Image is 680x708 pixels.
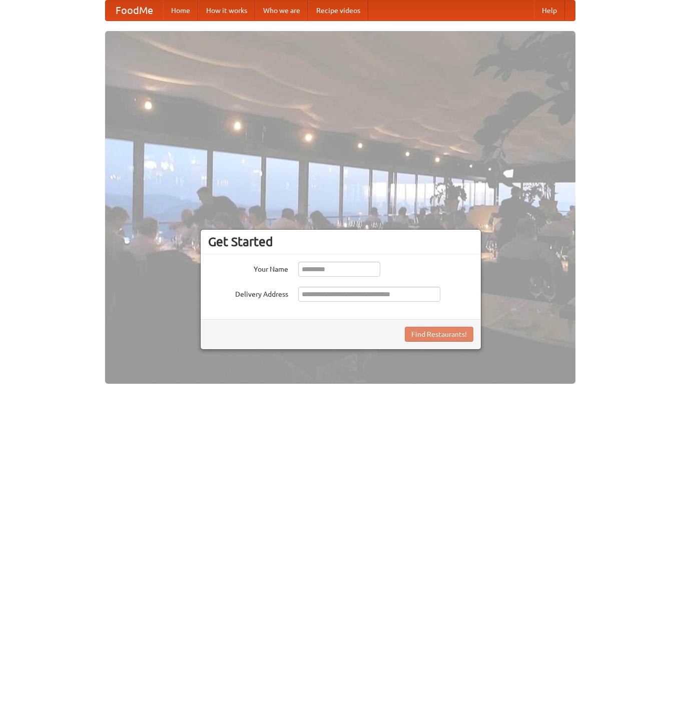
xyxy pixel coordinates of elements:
[405,327,473,342] button: Find Restaurants!
[198,1,255,21] a: How it works
[255,1,308,21] a: Who we are
[106,1,163,21] a: FoodMe
[163,1,198,21] a: Home
[534,1,565,21] a: Help
[308,1,368,21] a: Recipe videos
[208,287,288,299] label: Delivery Address
[208,234,473,249] h3: Get Started
[208,262,288,274] label: Your Name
